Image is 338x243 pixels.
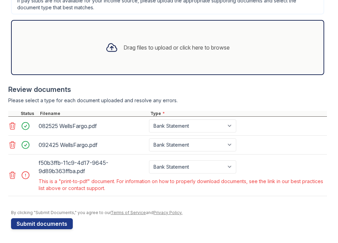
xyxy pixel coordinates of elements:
div: f50b3ffb-11c9-4d17-9645-9d89b363ffba.pdf [39,157,146,177]
div: Please select a type for each document uploaded and resolve any errors. [8,97,327,104]
div: Review documents [8,85,327,94]
a: Privacy Policy. [153,210,182,215]
div: Filename [39,111,149,116]
div: Type [149,111,327,116]
button: Submit documents [11,218,73,229]
div: Status [19,111,39,116]
div: Drag files to upload or click here to browse [123,43,230,52]
div: This is a "print-to-pdf" document. For information on how to properly download documents, see the... [39,178,326,192]
div: By clicking "Submit Documents," you agree to our and [11,210,327,215]
a: Terms of Service [111,210,146,215]
div: 092425 WellsFargo.pdf [39,139,146,150]
div: 082525 WellsFargo.pdf [39,120,146,131]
